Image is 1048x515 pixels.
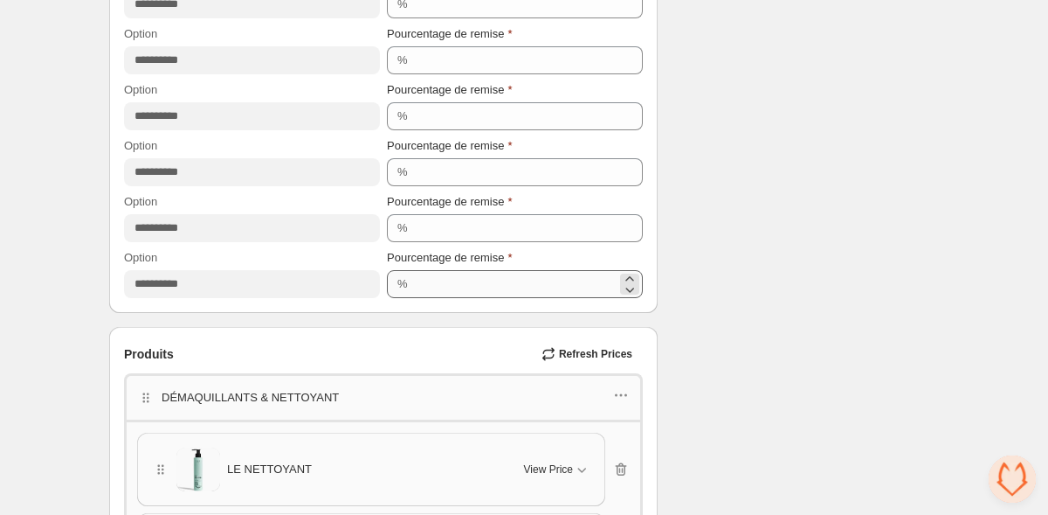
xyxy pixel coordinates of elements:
div: % [397,164,408,181]
span: Refresh Prices [559,347,632,361]
button: View Price [514,456,601,484]
span: Produits [124,345,174,363]
label: Pourcentage de remise [387,193,512,211]
div: % [397,275,408,293]
div: % [397,52,408,69]
div: % [397,219,408,237]
label: Option [124,137,157,155]
label: Pourcentage de remise [387,249,512,267]
p: DÉMAQUILLANTS & NETTOYANT [162,389,339,407]
div: Ouvrir le chat [989,456,1036,503]
label: Option [124,81,157,99]
label: Pourcentage de remise [387,25,512,43]
div: % [397,108,408,125]
button: Refresh Prices [534,342,643,366]
span: LE NETTOYANT [227,461,312,478]
img: LE NETTOYANT [176,441,220,498]
span: View Price [524,463,573,477]
label: Option [124,249,157,267]
label: Option [124,193,157,211]
label: Option [124,25,157,43]
label: Pourcentage de remise [387,137,512,155]
label: Pourcentage de remise [387,81,512,99]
